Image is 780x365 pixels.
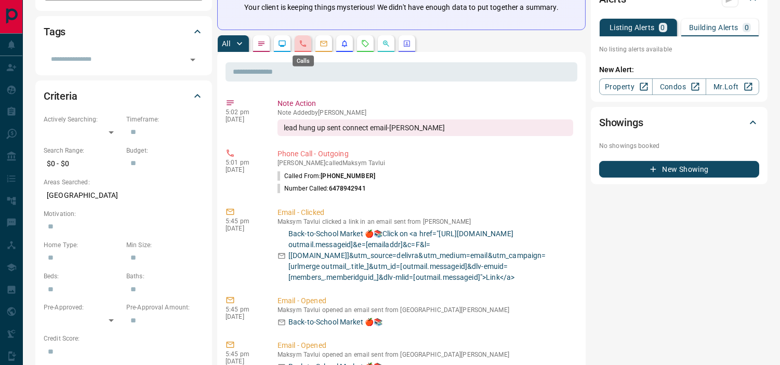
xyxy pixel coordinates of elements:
[277,207,573,218] p: Email - Clicked
[44,209,204,219] p: Motivation:
[44,23,65,40] h2: Tags
[44,187,204,204] p: [GEOGRAPHIC_DATA]
[226,109,262,116] p: 5:02 pm
[610,24,655,31] p: Listing Alerts
[226,225,262,232] p: [DATE]
[44,334,204,343] p: Credit Score:
[320,39,328,48] svg: Emails
[706,78,759,95] a: Mr.Loft
[277,306,573,314] p: Maksym Tavlui opened an email sent from [GEOGRAPHIC_DATA][PERSON_NAME]
[277,98,573,109] p: Note Action
[226,218,262,225] p: 5:45 pm
[329,185,366,192] span: 6478942941
[44,115,121,124] p: Actively Searching:
[277,184,366,193] p: Number Called:
[44,19,204,44] div: Tags
[340,39,349,48] svg: Listing Alerts
[244,2,558,13] p: Your client is keeping things mysterious! We didn't have enough data to put together a summary.
[277,218,573,225] p: Maksym Tavlui clicked a link in an email sent from [PERSON_NAME]
[599,45,759,54] p: No listing alerts available
[277,340,573,351] p: Email - Opened
[44,146,121,155] p: Search Range:
[661,24,665,31] p: 0
[288,228,573,283] p: Back-to-School Market 🍎📚Click on <a href="[URL][DOMAIN_NAME] outmail.messageid]&e=[emailaddr]&c=F...
[599,64,759,75] p: New Alert:
[321,172,375,180] span: [PHONE_NUMBER]
[126,303,204,312] p: Pre-Approval Amount:
[277,119,573,136] div: lead hung up sent connect email-[PERSON_NAME]
[44,155,121,172] p: $0 - $0
[126,272,204,281] p: Baths:
[382,39,390,48] svg: Opportunities
[226,306,262,313] p: 5:45 pm
[299,39,307,48] svg: Calls
[186,52,200,67] button: Open
[126,115,204,124] p: Timeframe:
[599,110,759,135] div: Showings
[278,39,286,48] svg: Lead Browsing Activity
[277,148,573,159] p: Phone Call - Outgoing
[126,240,204,250] p: Min Size:
[44,272,121,281] p: Beds:
[277,159,573,167] p: [PERSON_NAME] called Maksym Tavlui
[44,240,121,250] p: Home Type:
[44,178,204,187] p: Areas Searched:
[44,303,121,312] p: Pre-Approved:
[126,146,204,155] p: Budget:
[599,161,759,178] button: New Showing
[226,358,262,365] p: [DATE]
[599,78,653,95] a: Property
[226,313,262,320] p: [DATE]
[277,171,375,181] p: Called From:
[222,40,230,47] p: All
[652,78,706,95] a: Condos
[599,114,643,131] h2: Showings
[44,88,77,104] h2: Criteria
[226,159,262,166] p: 5:01 pm
[288,317,382,328] p: Back-to-School Market 🍎📚
[277,295,573,306] p: Email - Opened
[293,56,314,66] div: Calls
[226,116,262,123] p: [DATE]
[361,39,369,48] svg: Requests
[689,24,738,31] p: Building Alerts
[44,84,204,109] div: Criteria
[226,166,262,173] p: [DATE]
[745,24,749,31] p: 0
[403,39,411,48] svg: Agent Actions
[277,109,573,116] p: Note Added by [PERSON_NAME]
[226,350,262,358] p: 5:45 pm
[277,351,573,358] p: Maksym Tavlui opened an email sent from [GEOGRAPHIC_DATA][PERSON_NAME]
[599,141,759,151] p: No showings booked
[257,39,266,48] svg: Notes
